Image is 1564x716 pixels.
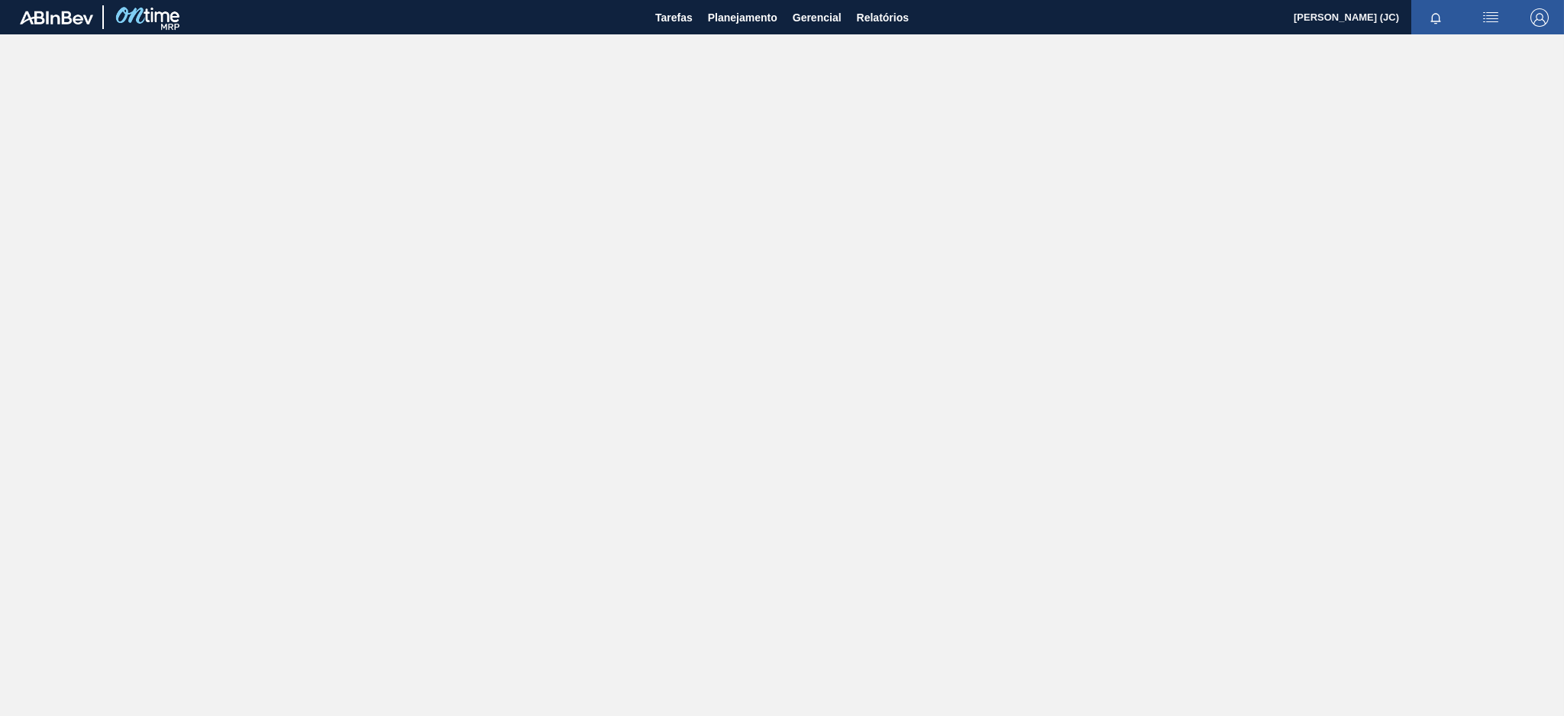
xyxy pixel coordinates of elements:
button: Notificações [1411,7,1460,28]
img: TNhmsLtSVTkK8tSr43FrP2fwEKptu5GPRR3wAAAABJRU5ErkJggg== [20,11,93,24]
img: Logout [1530,8,1549,27]
img: userActions [1482,8,1500,27]
span: Relatórios [857,8,909,27]
span: Gerencial [793,8,842,27]
span: Planejamento [708,8,777,27]
span: Tarefas [655,8,693,27]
